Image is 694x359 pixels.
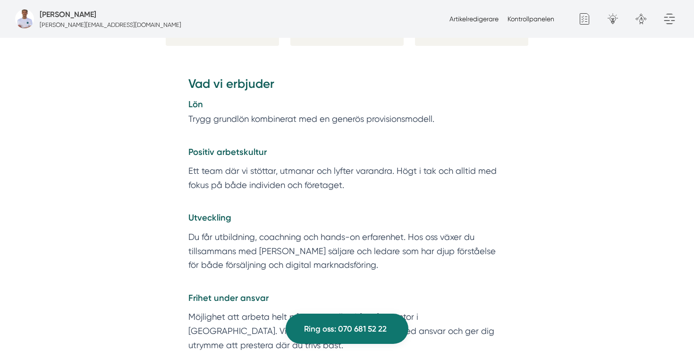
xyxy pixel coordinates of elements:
[40,9,96,20] h5: Administratör
[508,15,554,23] a: Kontrollpanelen
[286,314,408,344] a: Ring oss: 070 681 52 22
[15,9,34,28] img: foretagsbild-pa-smartproduktion-en-webbyraer-i-dalarnas-lan.png
[188,164,506,192] p: Ett team där vi stöttar, utmanar och lyfter varandra. Högt i tak och alltid med fokus på både ind...
[188,147,267,157] strong: Positiv arbetskultur
[188,99,203,110] strong: Lön
[188,213,231,223] strong: Utveckling
[449,15,499,23] a: Artikelredigerare
[188,230,506,272] p: Du får utbildning, coachning och hands-on erfarenhet. Hos oss växer du tillsammans med [PERSON_NA...
[188,97,506,126] p: Trygg grundlön kombinerat med en generös provisionsmodell.
[188,76,506,97] h3: Vad vi erbjuder
[40,20,181,29] p: [PERSON_NAME][EMAIL_ADDRESS][DOMAIN_NAME]
[304,323,387,335] span: Ring oss: 070 681 52 22
[188,293,269,303] strong: Frihet under ansvar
